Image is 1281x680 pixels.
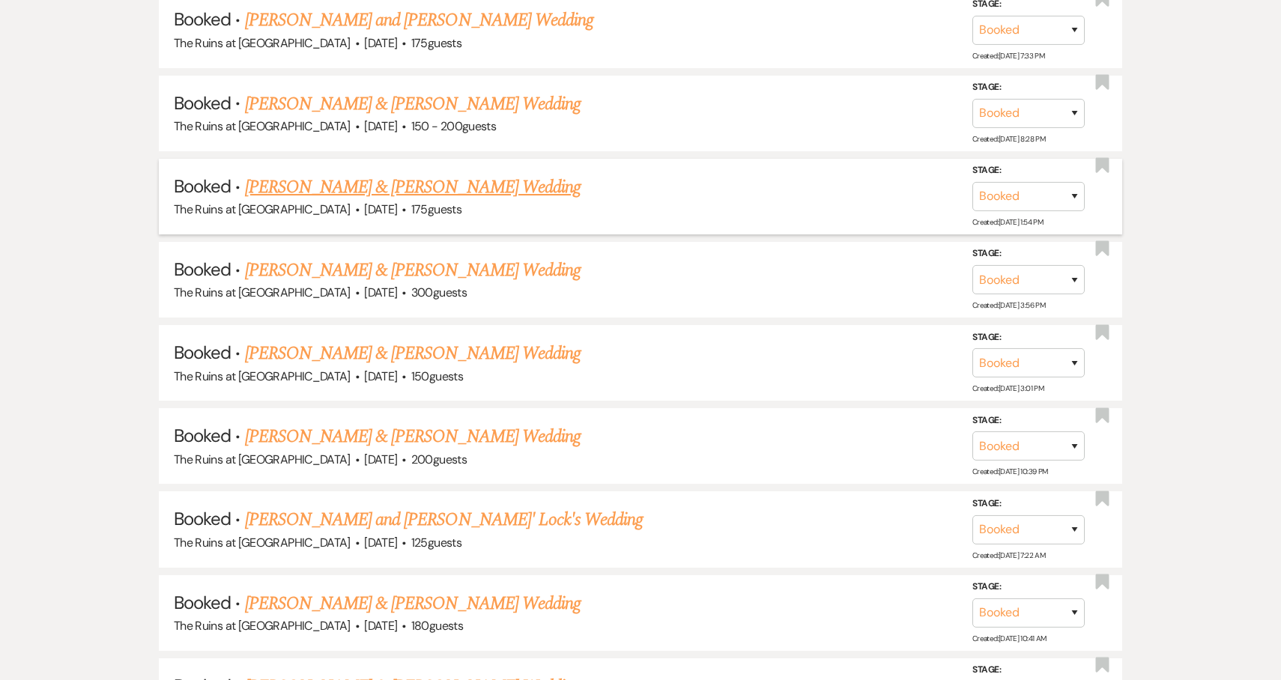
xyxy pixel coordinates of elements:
span: Booked [174,7,231,31]
label: Stage: [972,163,1085,179]
span: 175 guests [411,35,461,51]
a: [PERSON_NAME] and [PERSON_NAME]' Lock's Wedding [245,506,643,533]
label: Stage: [972,79,1085,96]
a: [PERSON_NAME] & [PERSON_NAME] Wedding [245,257,581,284]
span: 200 guests [411,452,467,467]
span: 150 guests [411,368,463,384]
a: [PERSON_NAME] & [PERSON_NAME] Wedding [245,590,581,617]
span: The Ruins at [GEOGRAPHIC_DATA] [174,368,351,384]
span: Created: [DATE] 3:56 PM [972,300,1045,310]
label: Stage: [972,579,1085,595]
span: Booked [174,174,231,198]
span: Created: [DATE] 7:22 AM [972,550,1045,560]
a: [PERSON_NAME] & [PERSON_NAME] Wedding [245,340,581,367]
label: Stage: [972,496,1085,512]
a: [PERSON_NAME] & [PERSON_NAME] Wedding [245,423,581,450]
span: Booked [174,424,231,447]
span: Created: [DATE] 8:28 PM [972,134,1045,144]
span: [DATE] [364,118,397,134]
span: [DATE] [364,201,397,217]
span: Created: [DATE] 7:33 PM [972,50,1044,60]
span: The Ruins at [GEOGRAPHIC_DATA] [174,35,351,51]
span: [DATE] [364,535,397,550]
span: [DATE] [364,368,397,384]
span: The Ruins at [GEOGRAPHIC_DATA] [174,618,351,634]
a: [PERSON_NAME] and [PERSON_NAME] Wedding [245,7,594,34]
span: The Ruins at [GEOGRAPHIC_DATA] [174,452,351,467]
span: 180 guests [411,618,463,634]
span: Created: [DATE] 10:41 AM [972,634,1046,643]
span: [DATE] [364,452,397,467]
span: Created: [DATE] 10:39 PM [972,467,1047,476]
span: The Ruins at [GEOGRAPHIC_DATA] [174,285,351,300]
span: Booked [174,591,231,614]
span: The Ruins at [GEOGRAPHIC_DATA] [174,535,351,550]
label: Stage: [972,246,1085,262]
a: [PERSON_NAME] & [PERSON_NAME] Wedding [245,91,581,118]
span: [DATE] [364,618,397,634]
label: Stage: [972,330,1085,346]
label: Stage: [972,662,1085,679]
a: [PERSON_NAME] & [PERSON_NAME] Wedding [245,174,581,201]
span: 150 - 200 guests [411,118,496,134]
span: 125 guests [411,535,461,550]
span: Booked [174,341,231,364]
span: Booked [174,91,231,115]
span: Booked [174,507,231,530]
span: [DATE] [364,35,397,51]
span: The Ruins at [GEOGRAPHIC_DATA] [174,201,351,217]
span: Created: [DATE] 3:01 PM [972,383,1044,393]
span: Created: [DATE] 1:54 PM [972,217,1043,227]
span: Booked [174,258,231,281]
span: 175 guests [411,201,461,217]
label: Stage: [972,413,1085,429]
span: [DATE] [364,285,397,300]
span: 300 guests [411,285,467,300]
span: The Ruins at [GEOGRAPHIC_DATA] [174,118,351,134]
